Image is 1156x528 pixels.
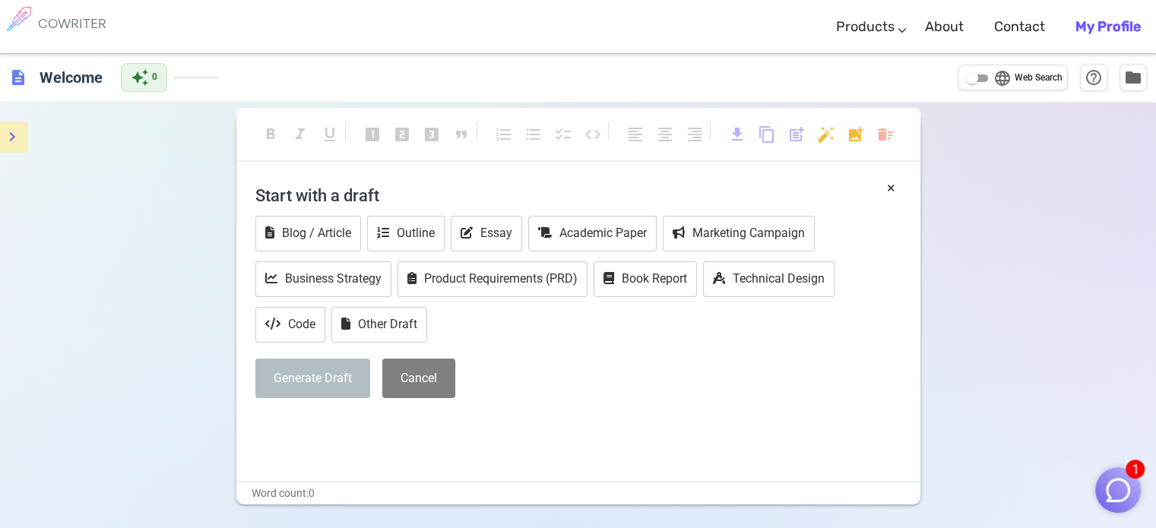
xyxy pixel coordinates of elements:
span: language [993,69,1012,87]
button: Code [255,307,325,343]
button: Essay [451,216,522,251]
button: Blog / Article [255,216,361,251]
span: format_italic [291,125,309,144]
span: content_copy [758,125,776,144]
span: delete_sweep [876,125,895,144]
span: help_outline [1085,68,1103,87]
a: My Profile [1075,5,1141,49]
span: auto_fix_high [817,125,835,144]
a: Products [836,5,895,49]
button: Book Report [594,261,697,297]
button: 1 [1095,467,1141,513]
span: 0 [152,70,157,85]
h4: Start with a draft [255,177,901,213]
span: checklist [554,125,572,144]
h6: Click to edit title [33,62,109,93]
button: Manage Documents [1120,64,1147,91]
button: Help & Shortcuts [1080,64,1107,91]
button: × [887,177,895,199]
button: Cancel [382,359,455,399]
span: add_photo_alternate [847,125,865,144]
button: Marketing Campaign [663,216,815,251]
button: Outline [367,216,445,251]
button: Other Draft [331,307,427,343]
span: format_list_bulleted [524,125,543,144]
img: Close chat [1104,476,1132,504]
button: Product Requirements (PRD) [397,261,588,297]
button: Academic Paper [528,216,657,251]
div: Word count: 0 [236,482,920,504]
span: format_align_center [656,125,674,144]
span: format_align_right [686,125,704,144]
span: format_bold [261,125,280,144]
span: looks_3 [423,125,441,144]
span: auto_awesome [131,68,149,87]
button: Generate Draft [255,359,370,399]
span: format_underlined [321,125,339,144]
button: Technical Design [703,261,835,297]
span: format_list_numbered [495,125,513,144]
h6: COWRITER [38,17,106,30]
button: Business Strategy [255,261,391,297]
a: About [925,5,964,49]
span: post_add [787,125,806,144]
span: looks_two [393,125,411,144]
a: Contact [994,5,1045,49]
b: My Profile [1075,18,1141,35]
span: folder [1124,68,1142,87]
span: download [728,125,746,144]
span: 1 [1126,460,1145,479]
span: Web Search [1015,71,1063,86]
span: format_quote [452,125,470,144]
span: code [584,125,602,144]
span: format_align_left [626,125,645,144]
span: description [9,68,27,87]
span: looks_one [363,125,382,144]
